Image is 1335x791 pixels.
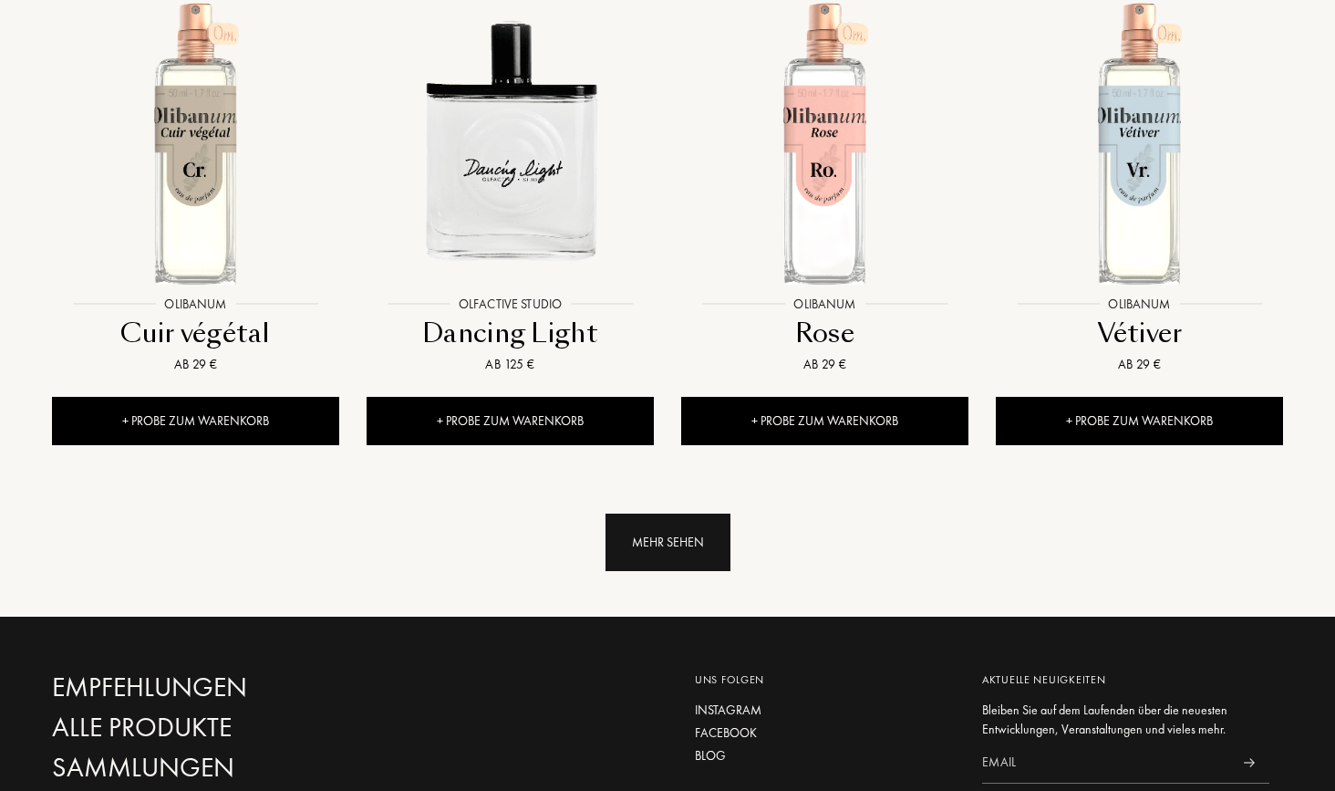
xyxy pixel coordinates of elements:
[1243,758,1255,767] img: news_send.svg
[681,397,968,445] div: + Probe zum Warenkorb
[996,397,1283,445] div: + Probe zum Warenkorb
[688,355,961,374] div: Ab 29 €
[695,723,955,743] a: Facebook
[982,701,1269,739] div: Bleiben Sie auf dem Laufenden über die neuesten Entwicklungen, Veranstaltungen und vieles mehr.
[982,671,1269,688] div: Aktuelle Neuigkeiten
[1003,355,1276,374] div: Ab 29 €
[695,701,955,720] a: Instagram
[605,514,730,571] div: Mehr sehen
[54,1,337,285] img: Cuir végétal Olibanum
[52,712,444,744] a: Alle Produkte
[695,746,955,765] a: Blog
[368,1,652,285] img: Dancing Light Olfactive Studio
[52,752,444,784] a: Sammlungen
[683,1,967,285] img: Rose Olibanum
[52,397,339,445] div: + Probe zum Warenkorb
[59,355,332,374] div: Ab 29 €
[982,743,1228,784] input: Email
[374,355,647,374] div: Ab 125 €
[367,397,654,445] div: + Probe zum Warenkorb
[52,671,444,703] a: Empfehlungen
[695,671,955,688] div: Uns folgen
[998,1,1281,285] img: Vétiver Olibanum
